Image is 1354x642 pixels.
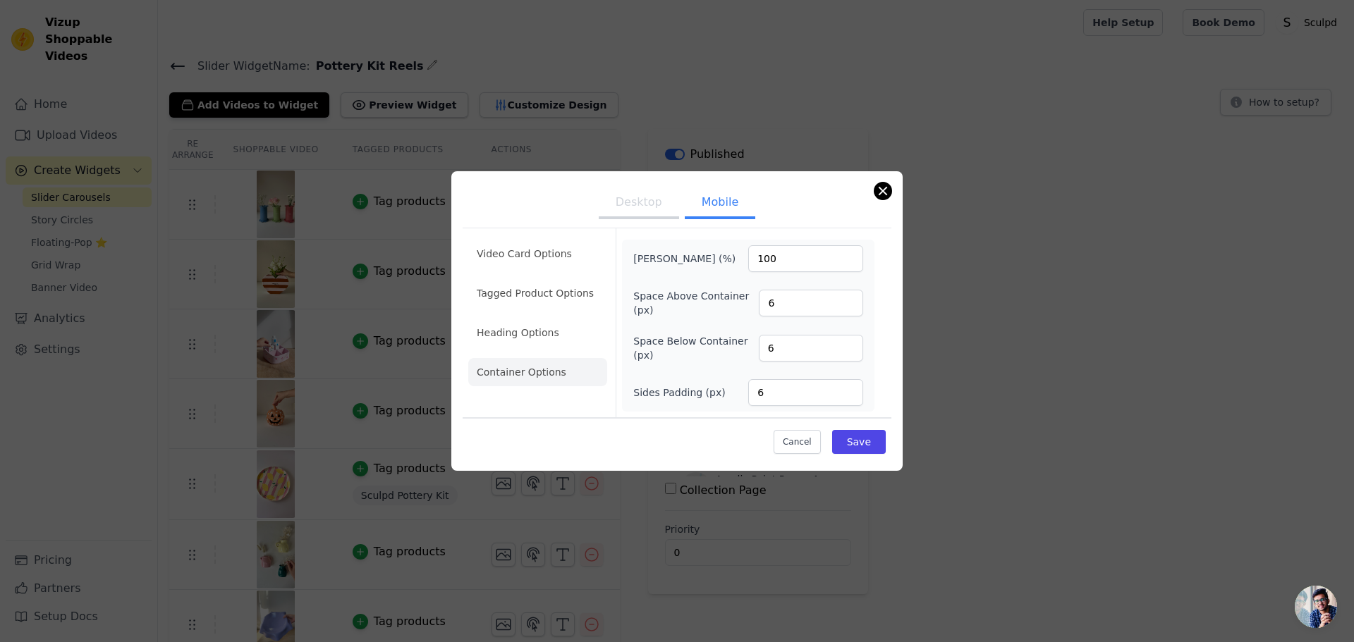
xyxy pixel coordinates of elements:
[874,183,891,199] button: Close modal
[1295,586,1337,628] a: Open chat
[468,279,607,307] li: Tagged Product Options
[633,385,725,400] label: Sides Padding (px)
[468,240,607,268] li: Video Card Options
[633,289,759,317] label: Space Above Container (px)
[832,430,886,454] button: Save
[468,358,607,386] li: Container Options
[599,188,679,219] button: Desktop
[685,188,755,219] button: Mobile
[468,319,607,347] li: Heading Options
[633,334,758,362] label: Space Below Container (px)
[774,430,821,454] button: Cancel
[633,252,736,266] label: [PERSON_NAME] (%)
